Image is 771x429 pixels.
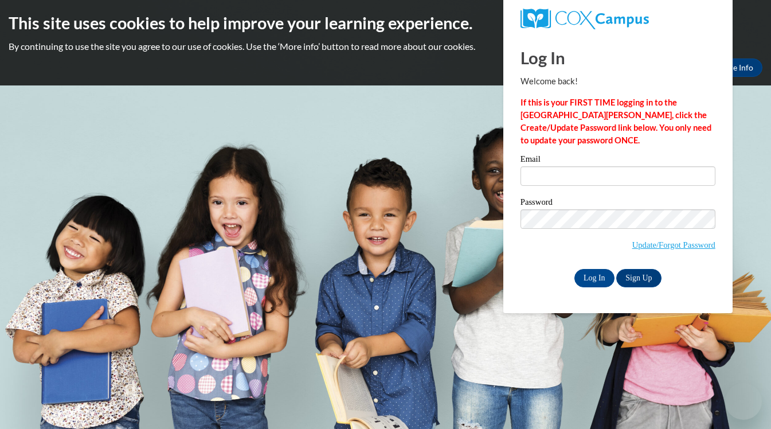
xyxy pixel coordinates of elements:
[725,383,762,420] iframe: Button to launch messaging window
[9,11,762,34] h2: This site uses cookies to help improve your learning experience.
[574,269,615,287] input: Log In
[520,97,711,145] strong: If this is your FIRST TIME logging in to the [GEOGRAPHIC_DATA][PERSON_NAME], click the Create/Upd...
[709,58,762,77] a: More Info
[520,9,649,29] img: COX Campus
[520,155,715,166] label: Email
[632,240,715,249] a: Update/Forgot Password
[520,75,715,88] p: Welcome back!
[520,198,715,209] label: Password
[520,46,715,69] h1: Log In
[520,9,715,29] a: COX Campus
[9,40,762,53] p: By continuing to use the site you agree to our use of cookies. Use the ‘More info’ button to read...
[616,269,661,287] a: Sign Up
